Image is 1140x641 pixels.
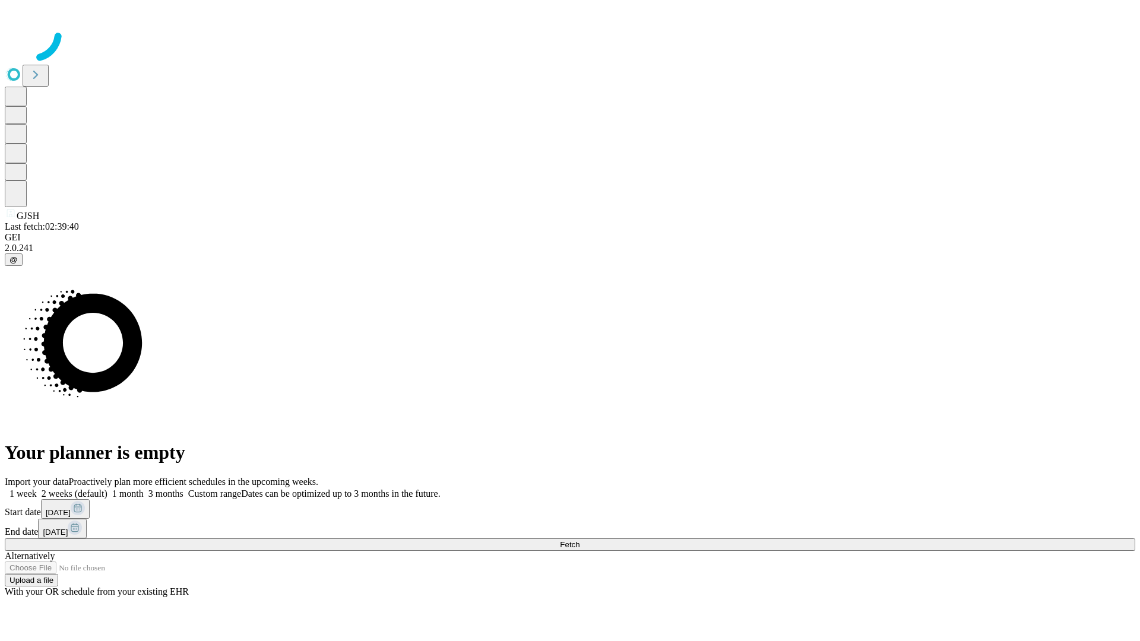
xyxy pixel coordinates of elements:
[46,508,71,517] span: [DATE]
[9,255,18,264] span: @
[43,528,68,537] span: [DATE]
[5,586,189,596] span: With your OR schedule from your existing EHR
[41,499,90,519] button: [DATE]
[5,232,1135,243] div: GEI
[148,488,183,499] span: 3 months
[5,243,1135,253] div: 2.0.241
[241,488,440,499] span: Dates can be optimized up to 3 months in the future.
[5,253,23,266] button: @
[5,477,69,487] span: Import your data
[5,442,1135,464] h1: Your planner is empty
[38,519,87,538] button: [DATE]
[5,574,58,586] button: Upload a file
[69,477,318,487] span: Proactively plan more efficient schedules in the upcoming weeks.
[112,488,144,499] span: 1 month
[5,499,1135,519] div: Start date
[42,488,107,499] span: 2 weeks (default)
[9,488,37,499] span: 1 week
[5,519,1135,538] div: End date
[5,551,55,561] span: Alternatively
[188,488,241,499] span: Custom range
[5,221,79,231] span: Last fetch: 02:39:40
[5,538,1135,551] button: Fetch
[560,540,579,549] span: Fetch
[17,211,39,221] span: GJSH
